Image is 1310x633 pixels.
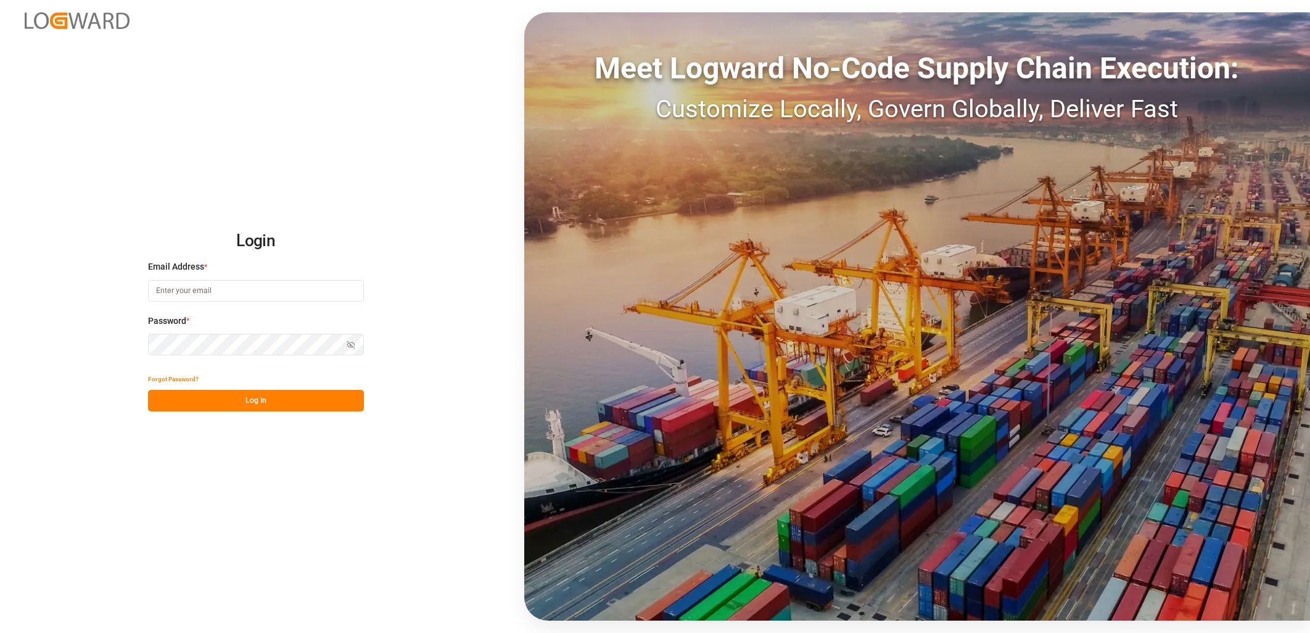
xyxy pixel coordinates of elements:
[148,221,364,261] h2: Login
[524,46,1310,91] div: Meet Logward No-Code Supply Chain Execution:
[25,12,130,29] img: Logward_new_orange.png
[148,260,204,273] span: Email Address
[148,368,199,390] button: Forgot Password?
[148,390,364,412] button: Log In
[148,280,364,302] input: Enter your email
[148,315,186,328] span: Password
[524,91,1310,128] div: Customize Locally, Govern Globally, Deliver Fast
